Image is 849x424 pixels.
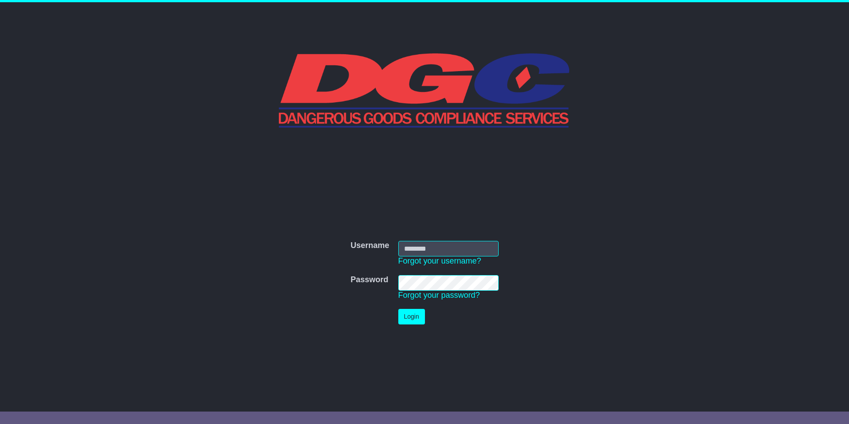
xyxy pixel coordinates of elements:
label: Password [350,275,388,285]
button: Login [398,309,425,324]
label: Username [350,241,389,251]
img: DGC QLD [279,52,571,128]
a: Forgot your username? [398,256,481,265]
a: Forgot your password? [398,291,480,300]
